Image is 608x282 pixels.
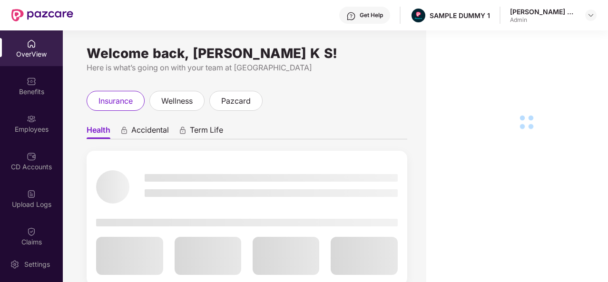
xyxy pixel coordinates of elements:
[87,49,407,57] div: Welcome back, [PERSON_NAME] K S!
[98,95,133,107] span: insurance
[190,125,223,139] span: Term Life
[510,16,577,24] div: Admin
[346,11,356,21] img: svg+xml;base64,PHN2ZyBpZD0iSGVscC0zMngzMiIgeG1sbnM9Imh0dHA6Ly93d3cudzMub3JnLzIwMDAvc3ZnIiB3aWR0aD...
[27,114,36,124] img: svg+xml;base64,PHN2ZyBpZD0iRW1wbG95ZWVzIiB4bWxucz0iaHR0cDovL3d3dy53My5vcmcvMjAwMC9zdmciIHdpZHRoPS...
[221,95,251,107] span: pazcard
[430,11,490,20] div: SAMPLE DUMMY 1
[131,125,169,139] span: Accidental
[27,152,36,161] img: svg+xml;base64,PHN2ZyBpZD0iQ0RfQWNjb3VudHMiIGRhdGEtbmFtZT0iQ0QgQWNjb3VudHMiIHhtbG5zPSJodHRwOi8vd3...
[10,260,20,269] img: svg+xml;base64,PHN2ZyBpZD0iU2V0dGluZy0yMHgyMCIgeG1sbnM9Imh0dHA6Ly93d3cudzMub3JnLzIwMDAvc3ZnIiB3aW...
[27,227,36,236] img: svg+xml;base64,PHN2ZyBpZD0iQ2xhaW0iIHhtbG5zPSJodHRwOi8vd3d3LnczLm9yZy8yMDAwL3N2ZyIgd2lkdGg9IjIwIi...
[510,7,577,16] div: [PERSON_NAME] K S
[178,126,187,135] div: animation
[587,11,595,19] img: svg+xml;base64,PHN2ZyBpZD0iRHJvcGRvd24tMzJ4MzIiIHhtbG5zPSJodHRwOi8vd3d3LnczLm9yZy8yMDAwL3N2ZyIgd2...
[87,62,407,74] div: Here is what’s going on with your team at [GEOGRAPHIC_DATA]
[21,260,53,269] div: Settings
[27,39,36,49] img: svg+xml;base64,PHN2ZyBpZD0iSG9tZSIgeG1sbnM9Imh0dHA6Ly93d3cudzMub3JnLzIwMDAvc3ZnIiB3aWR0aD0iMjAiIG...
[161,95,193,107] span: wellness
[27,189,36,199] img: svg+xml;base64,PHN2ZyBpZD0iVXBsb2FkX0xvZ3MiIGRhdGEtbmFtZT0iVXBsb2FkIExvZ3MiIHhtbG5zPSJodHRwOi8vd3...
[87,125,110,139] span: Health
[360,11,383,19] div: Get Help
[27,77,36,86] img: svg+xml;base64,PHN2ZyBpZD0iQmVuZWZpdHMiIHhtbG5zPSJodHRwOi8vd3d3LnczLm9yZy8yMDAwL3N2ZyIgd2lkdGg9Ij...
[11,9,73,21] img: New Pazcare Logo
[412,9,425,22] img: Pazcare_Alternative_logo-01-01.png
[120,126,128,135] div: animation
